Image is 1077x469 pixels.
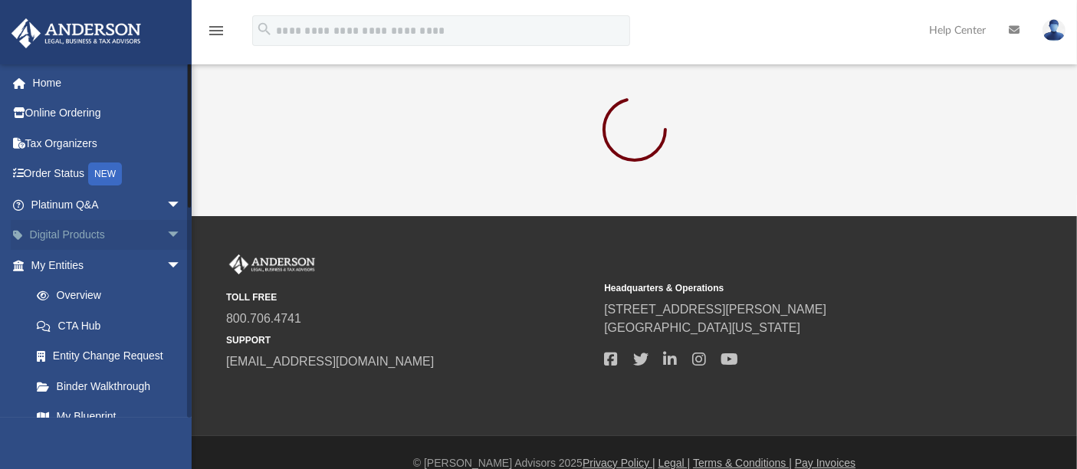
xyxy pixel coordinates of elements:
img: Anderson Advisors Platinum Portal [7,18,146,48]
a: Legal | [658,457,691,469]
a: [STREET_ADDRESS][PERSON_NAME] [604,303,826,316]
a: menu [207,29,225,40]
small: Headquarters & Operations [604,281,971,295]
img: User Pic [1043,19,1066,41]
a: Entity Change Request [21,341,205,372]
small: TOLL FREE [226,290,593,304]
a: Binder Walkthrough [21,371,205,402]
div: NEW [88,162,122,185]
i: search [256,21,273,38]
span: arrow_drop_down [166,220,197,251]
a: CTA Hub [21,310,205,341]
span: arrow_drop_down [166,189,197,221]
a: Privacy Policy | [583,457,655,469]
span: arrow_drop_down [166,250,197,281]
a: Order StatusNEW [11,159,205,190]
a: [GEOGRAPHIC_DATA][US_STATE] [604,321,800,334]
a: My Entitiesarrow_drop_down [11,250,205,280]
a: Online Ordering [11,98,205,129]
a: Terms & Conditions | [693,457,792,469]
a: Home [11,67,205,98]
a: Overview [21,280,205,311]
a: 800.706.4741 [226,312,301,325]
a: [EMAIL_ADDRESS][DOMAIN_NAME] [226,355,434,368]
a: Platinum Q&Aarrow_drop_down [11,189,205,220]
small: SUPPORT [226,333,593,347]
a: Pay Invoices [795,457,855,469]
i: menu [207,21,225,40]
a: Digital Productsarrow_drop_down [11,220,205,251]
img: Anderson Advisors Platinum Portal [226,254,318,274]
a: My Blueprint [21,402,197,432]
a: Tax Organizers [11,128,205,159]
